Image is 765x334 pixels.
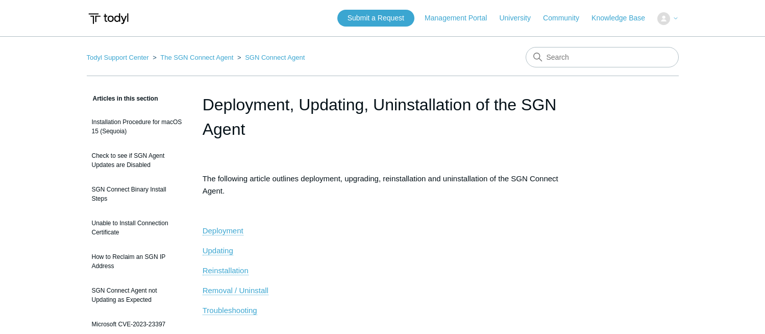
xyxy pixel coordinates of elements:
[245,54,305,61] a: SGN Connect Agent
[87,281,187,309] a: SGN Connect Agent not Updating as Expected
[591,13,655,23] a: Knowledge Base
[87,54,149,61] a: Todyl Support Center
[203,306,257,315] a: Troubleshooting
[203,92,563,141] h1: Deployment, Updating, Uninstallation of the SGN Agent
[425,13,497,23] a: Management Portal
[235,54,305,61] li: SGN Connect Agent
[499,13,540,23] a: University
[337,10,414,27] a: Submit a Request
[87,247,187,276] a: How to Reclaim an SGN IP Address
[87,112,187,141] a: Installation Procedure for macOS 15 (Sequoia)
[203,226,243,235] a: Deployment
[203,266,249,275] a: Reinstallation
[87,54,151,61] li: Todyl Support Center
[87,213,187,242] a: Unable to Install Connection Certificate
[203,174,558,195] span: The following article outlines deployment, upgrading, reinstallation and uninstallation of the SG...
[543,13,589,23] a: Community
[160,54,233,61] a: The SGN Connect Agent
[203,286,268,295] a: Removal / Uninstall
[203,306,257,315] span: Troubleshooting
[87,315,187,334] a: Microsoft CVE-2023-23397
[151,54,235,61] li: The SGN Connect Agent
[526,47,679,67] input: Search
[87,180,187,208] a: SGN Connect Binary Install Steps
[203,246,233,255] a: Updating
[87,95,158,102] span: Articles in this section
[87,146,187,175] a: Check to see if SGN Agent Updates are Disabled
[87,9,130,28] img: Todyl Support Center Help Center home page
